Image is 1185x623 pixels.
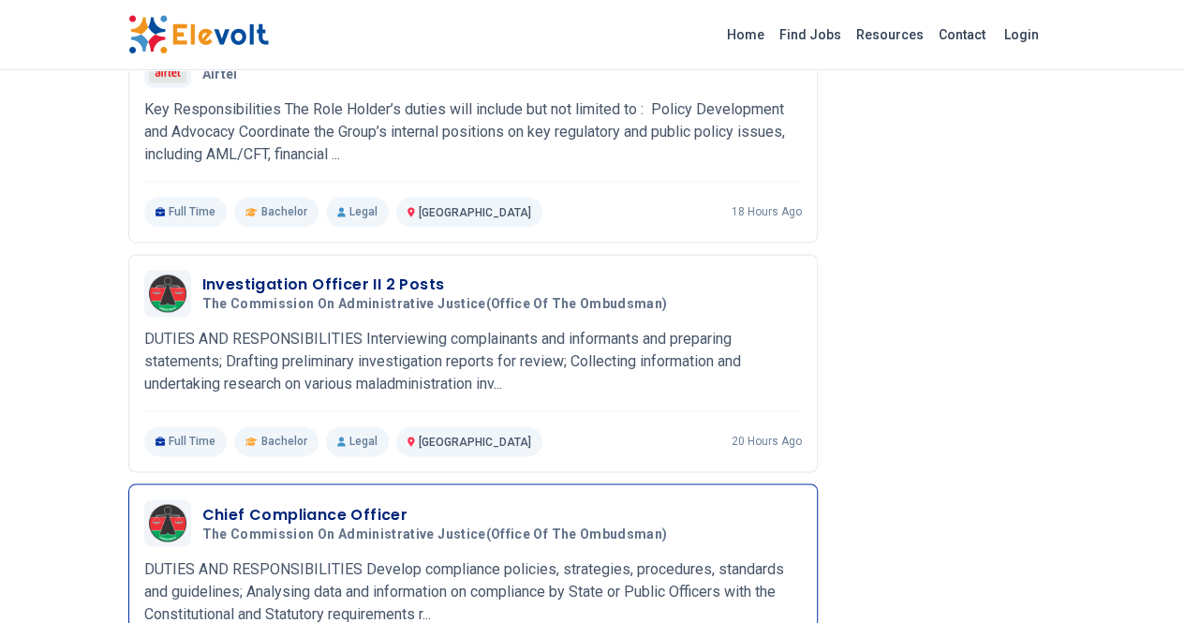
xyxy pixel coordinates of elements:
[732,204,802,219] p: 18 hours ago
[149,504,186,541] img: The Commission on Administrative Justice(Office of the Ombudsman)
[149,274,186,312] img: The Commission on Administrative Justice(Office of the Ombudsman)
[202,67,238,83] span: Airtel
[144,270,802,456] a: The Commission on Administrative Justice(Office of the Ombudsman)Investigation Officer II 2 Posts...
[202,274,675,296] h3: Investigation Officer II 2 Posts
[772,20,849,50] a: Find Jobs
[202,296,668,313] span: The Commission on Administrative Justice(Office of the Ombudsman)
[931,20,993,50] a: Contact
[128,15,269,54] img: Elevolt
[1091,533,1185,623] iframe: Chat Widget
[144,197,228,227] p: Full Time
[719,20,772,50] a: Home
[202,503,675,526] h3: Chief Compliance Officer
[849,20,931,50] a: Resources
[419,206,531,219] span: [GEOGRAPHIC_DATA]
[261,204,307,219] span: Bachelor
[144,328,802,395] p: DUTIES AND RESPONSIBILITIES Interviewing complainants and informants and preparing statements; Dr...
[326,197,389,227] p: Legal
[261,434,307,449] span: Bachelor
[993,16,1050,53] a: Login
[144,426,228,456] p: Full Time
[419,436,531,449] span: [GEOGRAPHIC_DATA]
[326,426,389,456] p: Legal
[732,434,802,449] p: 20 hours ago
[144,40,802,227] a: AirtelGroup Head Policy Affairs, Airtel MoneyAirtelKey Responsibilities The Role Holder’s duties ...
[202,526,668,542] span: The Commission on Administrative Justice(Office of the Ombudsman)
[144,98,802,166] p: Key Responsibilities The Role Holder’s duties will include but not limited to : Policy Developmen...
